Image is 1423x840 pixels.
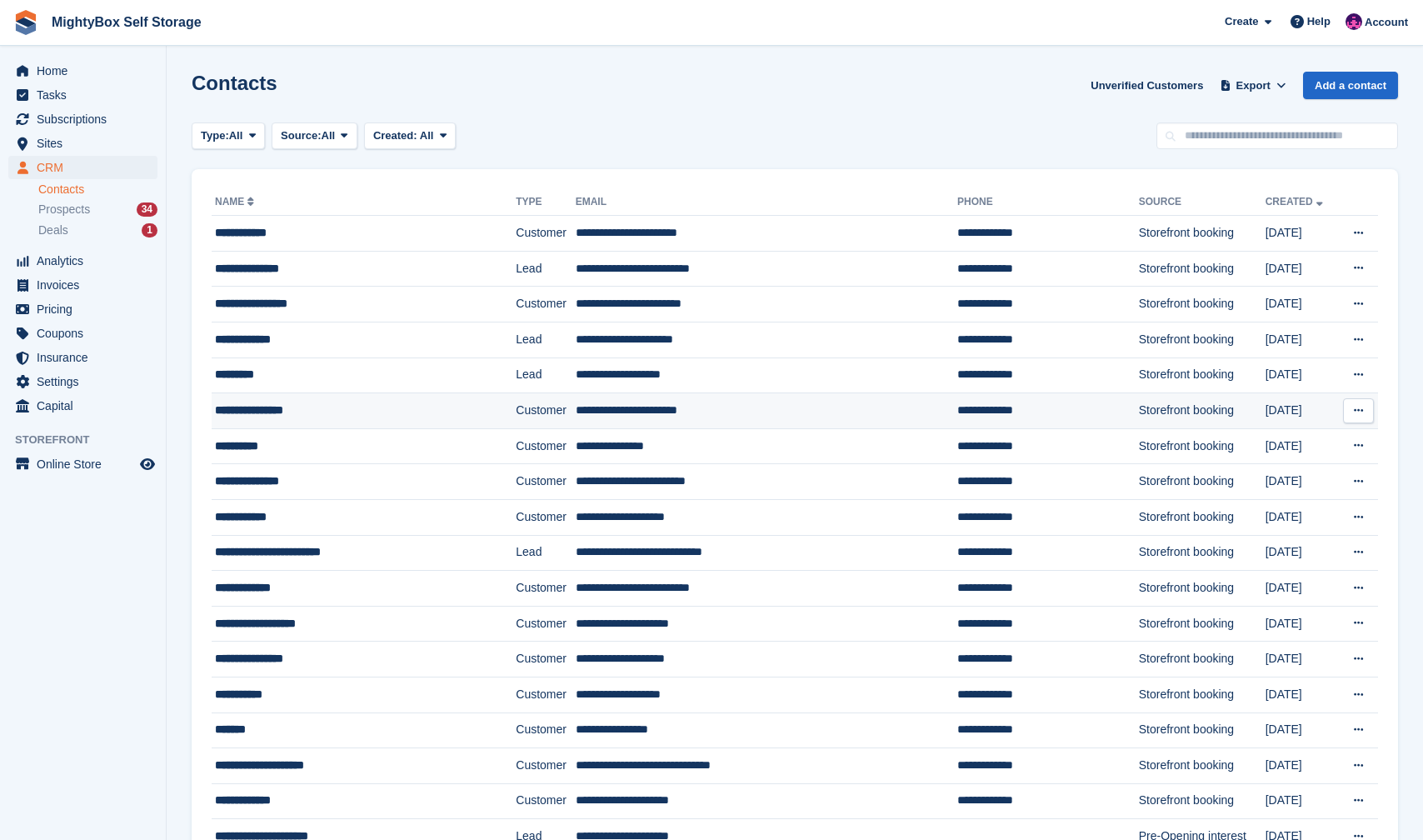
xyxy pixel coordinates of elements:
td: [DATE] [1266,783,1337,819]
span: Home [37,59,137,82]
a: menu [8,346,157,369]
td: [DATE] [1266,216,1337,252]
td: Lead [516,251,575,287]
span: Invoices [37,273,137,297]
a: menu [8,132,157,155]
a: Contacts [38,182,157,197]
td: Customer [516,712,575,748]
td: [DATE] [1266,535,1337,571]
th: Type [516,189,575,216]
a: Unverified Customers [1084,72,1210,99]
span: Create [1225,13,1258,30]
td: Storefront booking [1139,393,1266,429]
td: Customer [516,642,575,677]
td: [DATE] [1266,748,1337,784]
span: All [322,127,336,144]
span: Created: [373,129,417,142]
td: Storefront booking [1139,251,1266,287]
td: Customer [516,287,575,322]
a: Name [215,196,257,207]
td: Storefront booking [1139,783,1266,819]
td: [DATE] [1266,428,1337,464]
td: [DATE] [1266,642,1337,677]
td: Customer [516,464,575,500]
span: Storefront [15,432,166,448]
td: Customer [516,677,575,712]
td: [DATE] [1266,322,1337,357]
button: Type: All [192,122,265,150]
div: 34 [137,202,157,217]
span: Settings [37,370,137,393]
span: Coupons [37,322,137,345]
div: 1 [142,223,157,237]
a: menu [8,297,157,321]
td: [DATE] [1266,464,1337,500]
td: Storefront booking [1139,535,1266,571]
a: MightyBox Self Storage [45,8,208,36]
td: Storefront booking [1139,748,1266,784]
td: Customer [516,499,575,535]
button: Created: All [364,122,456,150]
a: menu [8,107,157,131]
td: Storefront booking [1139,464,1266,500]
a: Deals 1 [38,222,157,239]
span: Online Store [37,452,137,476]
td: Storefront booking [1139,499,1266,535]
span: All [420,129,434,142]
td: Storefront booking [1139,712,1266,748]
span: Tasks [37,83,137,107]
td: [DATE] [1266,571,1337,607]
a: menu [8,83,157,107]
span: Account [1365,14,1408,31]
span: Deals [38,222,68,238]
span: Source: [281,127,321,144]
td: [DATE] [1266,499,1337,535]
td: Lead [516,357,575,393]
span: Help [1307,13,1331,30]
img: stora-icon-8386f47178a22dfd0bd8f6a31ec36ba5ce8667c1dd55bd0f319d3a0aa187defe.svg [13,10,38,35]
td: [DATE] [1266,393,1337,429]
td: Storefront booking [1139,216,1266,252]
span: Pricing [37,297,137,321]
span: Capital [37,394,137,417]
a: menu [8,249,157,272]
td: [DATE] [1266,357,1337,393]
td: Storefront booking [1139,357,1266,393]
td: Storefront booking [1139,677,1266,712]
a: Add a contact [1303,72,1398,99]
th: Phone [957,189,1139,216]
a: Preview store [137,454,157,474]
td: Storefront booking [1139,606,1266,642]
a: menu [8,273,157,297]
span: Subscriptions [37,107,137,131]
button: Export [1216,72,1290,99]
td: [DATE] [1266,251,1337,287]
td: [DATE] [1266,677,1337,712]
a: Created [1266,196,1326,207]
a: menu [8,59,157,82]
span: CRM [37,156,137,179]
span: All [229,127,243,144]
td: Storefront booking [1139,571,1266,607]
td: [DATE] [1266,712,1337,748]
a: menu [8,394,157,417]
a: menu [8,156,157,179]
button: Source: All [272,122,357,150]
td: Customer [516,748,575,784]
td: Lead [516,322,575,357]
td: Customer [516,571,575,607]
span: Sites [37,132,137,155]
td: Customer [516,428,575,464]
td: Storefront booking [1139,642,1266,677]
td: Customer [516,783,575,819]
td: [DATE] [1266,606,1337,642]
th: Source [1139,189,1266,216]
td: Customer [516,393,575,429]
span: Export [1236,77,1271,94]
td: Customer [516,216,575,252]
td: Storefront booking [1139,428,1266,464]
td: [DATE] [1266,287,1337,322]
td: Storefront booking [1139,287,1266,322]
td: Storefront booking [1139,322,1266,357]
span: Type: [201,127,229,144]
